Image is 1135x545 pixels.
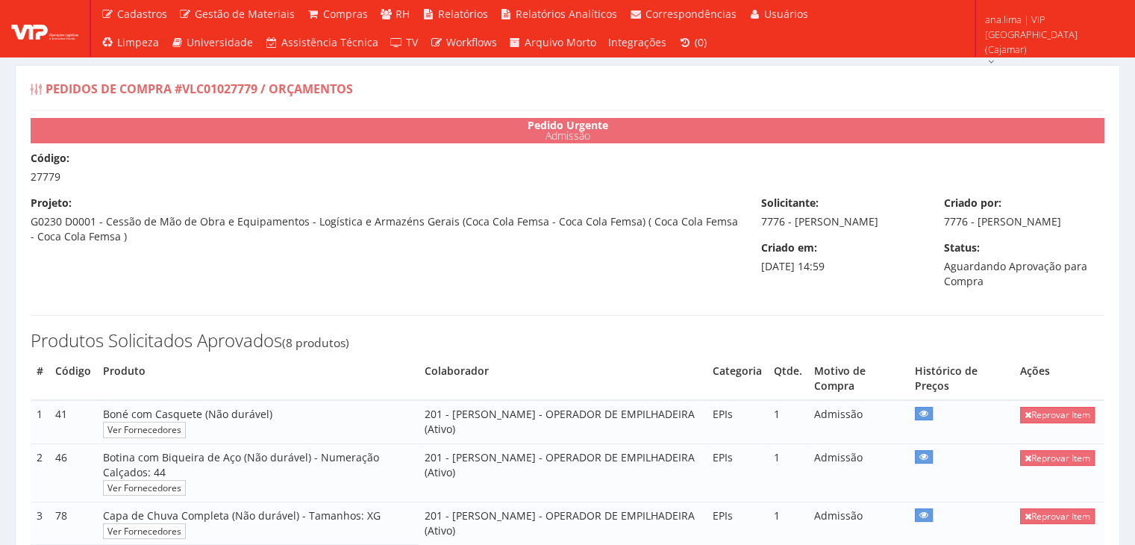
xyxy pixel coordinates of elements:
td: 1 [768,502,808,545]
div: Admissão [31,118,1104,143]
span: Botina com Biqueira de Aço (Não durável) - Numeração Calçados: 44 [103,450,379,479]
img: logo [11,17,78,40]
th: Colaborador [419,358,707,400]
span: (0) [695,35,707,49]
a: TV [384,28,425,57]
label: Criado em: [761,240,817,255]
td: 78 [49,502,97,545]
td: 1 [768,400,808,443]
span: Correspondências [645,7,737,21]
span: Relatórios Analíticos [516,7,617,21]
a: Ver Fornecedores [103,422,186,437]
span: Gestão de Materiais [195,7,295,21]
td: 201 - [PERSON_NAME] - OPERADOR DE EMPILHADEIRA (Ativo) [419,444,707,502]
a: Assistência Técnica [259,28,384,57]
td: 1 [768,444,808,502]
span: RH [395,7,410,21]
div: [DATE] 14:59 [750,240,933,274]
div: 27779 [19,151,1116,184]
small: (8 produtos) [282,334,349,351]
td: 201 - [PERSON_NAME] - OPERADOR DE EMPILHADEIRA (Ativo) [419,502,707,545]
th: Motivo de Compra [808,358,909,400]
label: Status: [944,240,980,255]
span: ana.lima | VIP [GEOGRAPHIC_DATA] (Cajamar) [985,12,1116,57]
a: Workflows [424,28,503,57]
div: Aguardando Aprovação para Compra [933,240,1116,289]
td: EPIs [707,400,768,443]
span: Compras [323,7,368,21]
td: Admissão [808,502,909,545]
span: Usuários [764,7,808,21]
td: 3 [31,502,49,545]
span: Arquivo Morto [525,35,596,49]
a: Limpeza [95,28,165,57]
td: EPIs [707,444,768,502]
label: Código: [31,151,69,166]
span: Pedidos de Compra #VLC01027779 / Orçamentos [46,81,353,97]
span: Universidade [187,35,253,49]
h3: Produtos Solicitados Aprovados [31,331,1104,350]
span: Cadastros [117,7,167,21]
span: Limpeza [117,35,159,49]
th: Ações [1014,358,1104,400]
a: Universidade [165,28,260,57]
td: 2 [31,444,49,502]
span: Integrações [608,35,666,49]
td: 41 [49,400,97,443]
label: Projeto: [31,196,72,211]
th: Histórico de Preços [909,358,1014,400]
a: Reprovar Item [1020,508,1095,524]
th: Categoria do Produto [707,358,768,400]
div: 7776 - [PERSON_NAME] [750,196,933,229]
a: Integrações [602,28,672,57]
label: Criado por: [944,196,1001,211]
a: (0) [672,28,713,57]
span: TV [406,35,418,49]
label: Solicitante: [761,196,819,211]
th: Código [49,358,97,400]
a: Reprovar Item [1020,407,1095,423]
th: Produto [97,358,419,400]
td: 1 [31,400,49,443]
a: Reprovar Item [1020,450,1095,466]
td: Admissão [808,444,909,502]
th: Quantidade [768,358,808,400]
td: 46 [49,444,97,502]
span: Capa de Chuva Completa (Não durável) - Tamanhos: XG [103,508,381,523]
div: G0230 D0001 - Cessão de Mão de Obra e Equipamentos - Logística e Armazéns Gerais (Coca Cola Femsa... [19,196,750,244]
a: Ver Fornecedores [103,480,186,496]
div: 7776 - [PERSON_NAME] [933,196,1116,229]
strong: Pedido Urgente [528,118,608,132]
a: Arquivo Morto [503,28,603,57]
span: Workflows [446,35,497,49]
a: Ver Fornecedores [103,523,186,539]
td: EPIs [707,502,768,545]
td: 201 - [PERSON_NAME] - OPERADOR DE EMPILHADEIRA (Ativo) [419,400,707,443]
span: Assistência Técnica [281,35,378,49]
span: Boné com Casquete (Não durável) [103,407,272,421]
td: Admissão [808,400,909,443]
span: Relatórios [438,7,488,21]
th: # [31,358,49,400]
